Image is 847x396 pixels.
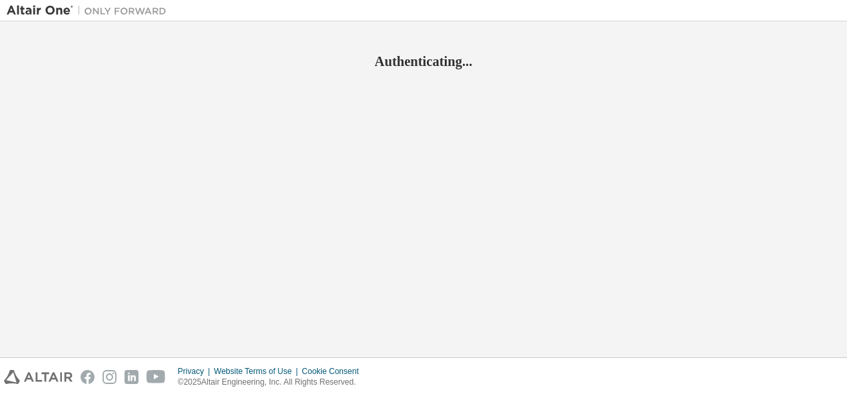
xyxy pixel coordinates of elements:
img: facebook.svg [81,370,95,384]
img: youtube.svg [146,370,166,384]
img: instagram.svg [103,370,117,384]
img: linkedin.svg [125,370,139,384]
p: © 2025 Altair Engineering, Inc. All Rights Reserved. [178,377,367,388]
img: Altair One [7,4,173,17]
div: Website Terms of Use [214,366,302,377]
img: altair_logo.svg [4,370,73,384]
div: Privacy [178,366,214,377]
div: Cookie Consent [302,366,366,377]
h2: Authenticating... [7,53,840,70]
